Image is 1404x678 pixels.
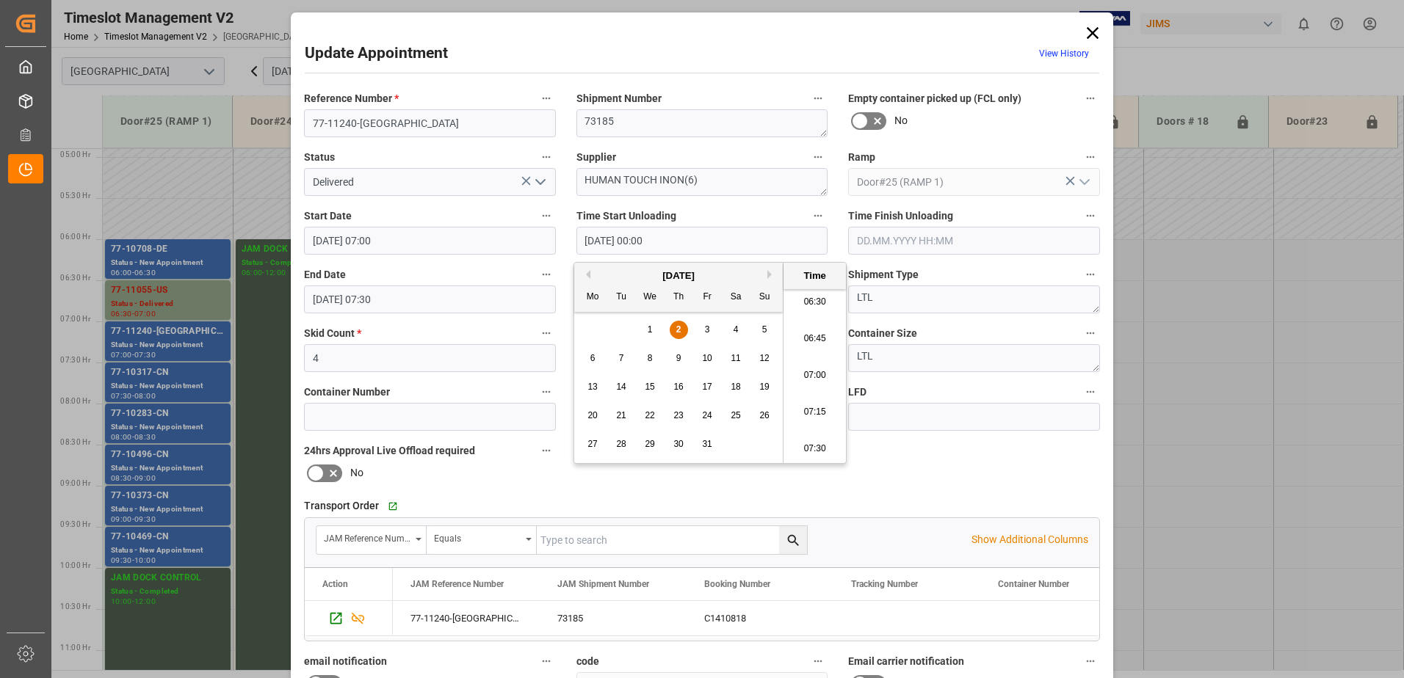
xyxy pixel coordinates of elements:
[727,288,745,307] div: Sa
[587,410,597,420] span: 20
[641,288,659,307] div: We
[576,208,676,224] span: Time Start Unloading
[727,407,745,425] div: Choose Saturday, October 25th, 2025
[427,526,537,554] button: open menu
[851,579,918,589] span: Tracking Number
[784,431,846,467] li: 07:30
[705,324,710,335] span: 3
[324,528,410,545] div: JAM Reference Number
[808,89,828,108] button: Shipment Number
[576,654,599,669] span: code
[410,579,504,589] span: JAM Reference Number
[304,150,335,165] span: Status
[616,439,626,449] span: 28
[304,91,399,106] span: Reference Number
[350,465,363,481] span: No
[687,601,833,635] div: C1410818
[576,150,616,165] span: Supplier
[587,382,597,392] span: 13
[584,349,602,368] div: Choose Monday, October 6th, 2025
[537,147,556,167] button: Status
[670,407,688,425] div: Choose Thursday, October 23rd, 2025
[304,168,556,196] input: Type to search/select
[756,288,774,307] div: Su
[645,382,654,392] span: 15
[537,526,807,554] input: Type to search
[767,270,776,279] button: Next Month
[612,288,631,307] div: Tu
[848,344,1100,372] textarea: LTL
[304,267,346,282] span: End Date
[537,265,556,284] button: End Date
[779,526,807,554] button: search button
[304,384,390,400] span: Container Number
[393,601,540,635] div: 77-11240-[GEOGRAPHIC_DATA]
[616,410,626,420] span: 21
[848,267,919,282] span: Shipment Type
[641,407,659,425] div: Choose Wednesday, October 22nd, 2025
[670,349,688,368] div: Choose Thursday, October 9th, 2025
[784,394,846,431] li: 07:15
[322,579,348,589] div: Action
[702,382,712,392] span: 17
[1081,324,1100,343] button: Container Size
[648,353,653,363] span: 8
[1081,89,1100,108] button: Empty container picked up (FCL only)
[762,324,767,335] span: 5
[645,439,654,449] span: 29
[698,349,717,368] div: Choose Friday, October 10th, 2025
[304,498,379,514] span: Transport Order
[574,269,783,283] div: [DATE]
[1081,382,1100,401] button: LFD
[731,382,740,392] span: 18
[670,288,688,307] div: Th
[304,654,387,669] span: email notification
[727,349,745,368] div: Choose Saturday, October 11th, 2025
[584,407,602,425] div: Choose Monday, October 20th, 2025
[808,147,828,167] button: Supplier
[676,324,681,335] span: 2
[1081,265,1100,284] button: Shipment Type
[670,378,688,396] div: Choose Thursday, October 16th, 2025
[537,206,556,225] button: Start Date
[528,171,550,194] button: open menu
[641,378,659,396] div: Choose Wednesday, October 15th, 2025
[998,579,1069,589] span: Container Number
[784,321,846,357] li: 06:45
[670,321,688,339] div: Choose Thursday, October 2nd, 2025
[848,150,875,165] span: Ramp
[616,382,626,392] span: 14
[305,42,448,65] h2: Update Appointment
[304,285,556,313] input: DD.MM.YYYY HH:MM
[1081,652,1100,671] button: Email carrier notification
[731,353,740,363] span: 11
[756,378,774,396] div: Choose Sunday, October 19th, 2025
[1039,48,1089,59] a: View History
[537,382,556,401] button: Container Number
[848,91,1021,106] span: Empty container picked up (FCL only)
[670,435,688,453] div: Choose Thursday, October 30th, 2025
[641,435,659,453] div: Choose Wednesday, October 29th, 2025
[584,435,602,453] div: Choose Monday, October 27th, 2025
[1072,171,1094,194] button: open menu
[698,288,717,307] div: Fr
[587,439,597,449] span: 27
[584,288,602,307] div: Mo
[848,285,1100,313] textarea: LTL
[702,353,712,363] span: 10
[1081,147,1100,167] button: Ramp
[316,526,427,554] button: open menu
[756,407,774,425] div: Choose Sunday, October 26th, 2025
[673,439,683,449] span: 30
[673,382,683,392] span: 16
[894,113,908,128] span: No
[304,326,361,341] span: Skid Count
[537,652,556,671] button: email notification
[612,378,631,396] div: Choose Tuesday, October 14th, 2025
[537,89,556,108] button: Reference Number *
[304,227,556,255] input: DD.MM.YYYY HH:MM
[727,321,745,339] div: Choose Saturday, October 4th, 2025
[590,353,596,363] span: 6
[759,410,769,420] span: 26
[731,410,740,420] span: 25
